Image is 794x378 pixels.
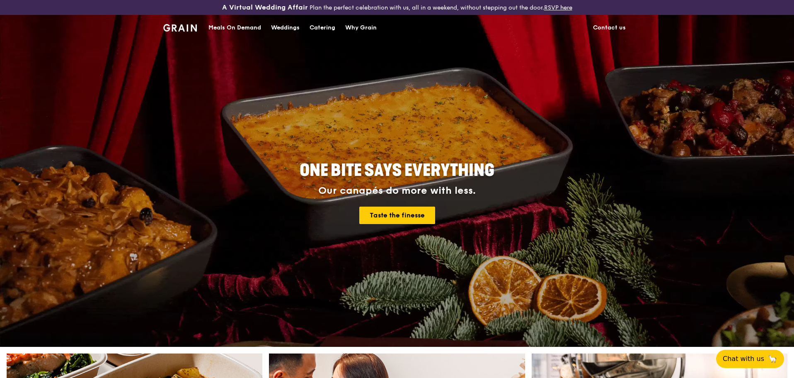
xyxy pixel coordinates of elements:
span: Chat with us [723,354,764,364]
a: Contact us [588,15,631,40]
span: ONE BITE SAYS EVERYTHING [300,161,494,180]
div: Catering [310,15,335,40]
button: Chat with us🦙 [716,350,784,368]
a: Why Grain [340,15,382,40]
div: Meals On Demand [208,15,261,40]
a: GrainGrain [163,15,197,39]
div: Plan the perfect celebration with us, all in a weekend, without stepping out the door. [158,3,636,12]
a: RSVP here [544,4,572,11]
span: 🦙 [767,354,777,364]
h3: A Virtual Wedding Affair [222,3,308,12]
a: Taste the finesse [359,207,435,224]
div: Our canapés do more with less. [248,185,546,197]
a: Catering [305,15,340,40]
img: Grain [163,24,197,32]
a: Weddings [266,15,305,40]
div: Why Grain [345,15,377,40]
div: Weddings [271,15,300,40]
